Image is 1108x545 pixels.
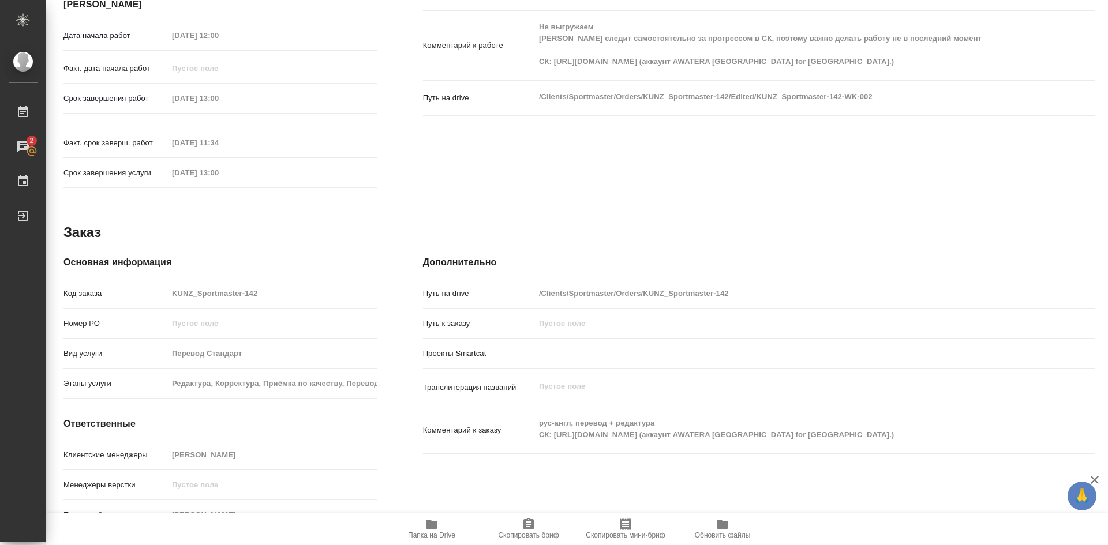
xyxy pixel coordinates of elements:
[23,135,40,146] span: 2
[423,92,535,104] p: Путь на drive
[423,382,535,393] p: Транслитерация названий
[168,164,269,181] input: Пустое поле
[535,315,1039,332] input: Пустое поле
[535,414,1039,445] textarea: рус-англ, перевод + редактура СК: [URL][DOMAIN_NAME] (аккаунт AWATERA [GEOGRAPHIC_DATA] for [GEOG...
[3,132,43,161] a: 2
[168,375,377,392] input: Пустое поле
[1072,484,1092,508] span: 🙏
[168,60,269,77] input: Пустое поле
[535,285,1039,302] input: Пустое поле
[63,30,168,42] p: Дата начала работ
[423,288,535,299] p: Путь на drive
[63,449,168,461] p: Клиентские менеджеры
[423,255,1095,269] h4: Дополнительно
[168,315,377,332] input: Пустое поле
[695,531,751,539] span: Обновить файлы
[480,513,577,545] button: Скопировать бриф
[63,318,168,329] p: Номер РО
[63,63,168,74] p: Факт. дата начала работ
[423,424,535,436] p: Комментарий к заказу
[168,285,377,302] input: Пустое поле
[168,345,377,362] input: Пустое поле
[1068,482,1096,510] button: 🙏
[383,513,480,545] button: Папка на Drive
[63,417,377,431] h4: Ответственные
[63,288,168,299] p: Код заказа
[423,40,535,51] p: Комментарий к работе
[168,134,269,151] input: Пустое поле
[408,531,455,539] span: Папка на Drive
[577,513,674,545] button: Скопировать мини-бриф
[168,506,377,523] input: Пустое поле
[674,513,771,545] button: Обновить файлы
[63,167,168,179] p: Срок завершения услуги
[535,17,1039,72] textarea: Не выгружаем [PERSON_NAME] следит самостоятельно за прогрессом в СК, поэтому важно делать работу ...
[168,90,269,107] input: Пустое поле
[586,531,665,539] span: Скопировать мини-бриф
[63,348,168,359] p: Вид услуги
[63,509,168,521] p: Проектный менеджер
[168,446,377,463] input: Пустое поле
[168,27,269,44] input: Пустое поле
[63,479,168,491] p: Менеджеры верстки
[63,255,377,269] h4: Основная информация
[63,378,168,389] p: Этапы услуги
[63,137,168,149] p: Факт. срок заверш. работ
[423,348,535,359] p: Проекты Smartcat
[423,318,535,329] p: Путь к заказу
[168,476,377,493] input: Пустое поле
[498,531,559,539] span: Скопировать бриф
[63,223,101,242] h2: Заказ
[63,93,168,104] p: Срок завершения работ
[535,87,1039,107] textarea: /Clients/Sportmaster/Orders/KUNZ_Sportmaster-142/Edited/KUNZ_Sportmaster-142-WK-002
